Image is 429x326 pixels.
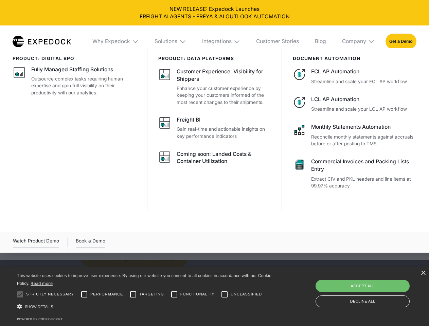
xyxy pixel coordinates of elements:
span: Targeting [139,291,164,297]
div: Company [342,38,366,45]
div: Why Expedock [87,25,144,57]
a: Commercial Invoices and Packing Lists EntryExtract CIV and PKL headers and line items at 99.97% a... [293,158,416,189]
a: Coming soon: Landed Costs & Container Utilization [158,150,271,167]
p: Gain real-time and actionable insights on key performance indicators [177,126,271,140]
div: product: digital bpo [13,56,137,61]
a: FCL AP AutomationStreamline and scale your FCL AP workflow [293,68,416,85]
div: NEW RELEASE: Expedock Launches [5,5,424,20]
div: Coming soon: Landed Costs & Container Utilization [177,150,271,165]
a: Customer Stories [251,25,304,57]
div: Fully Managed Staffing Solutions [31,66,113,73]
a: Read more [31,281,53,286]
p: Reconcile monthly statements against accruals before or after posting to TMS [311,133,416,147]
p: Streamline and scale your LCL AP workflow [311,106,416,113]
a: LCL AP AutomationStreamline and scale your LCL AP workflow [293,96,416,113]
div: LCL AP Automation [311,96,416,103]
span: Show details [25,305,53,309]
div: Customer Experience: Visibility for Shippers [177,68,271,83]
div: Solutions [149,25,192,57]
div: Why Expedock [92,38,130,45]
a: Customer Experience: Visibility for ShippersEnhance your customer experience by keeping your cust... [158,68,271,106]
a: Fully Managed Staffing SolutionsOutsource complex tasks requiring human expertise and gain full v... [13,66,137,96]
div: PRODUCT: data platforms [158,56,271,61]
iframe: Chat Widget [316,253,429,326]
a: Blog [309,25,331,57]
div: Company [337,25,380,57]
a: Freight BIGain real-time and actionable insights on key performance indicators [158,116,271,140]
span: Performance [90,291,123,297]
a: FREIGHT AI AGENTS - FREYA & AI OUTLOOK AUTOMATION [5,13,424,20]
a: Powered by cookie-script [17,317,62,321]
span: Functionality [180,291,214,297]
span: Unclassified [231,291,262,297]
div: Show details [17,302,274,311]
div: Commercial Invoices and Packing Lists Entry [311,158,416,173]
a: Monthly Statements AutomationReconcile monthly statements against accruals before or after postin... [293,123,416,147]
div: Solutions [155,38,177,45]
div: Integrations [202,38,232,45]
div: Monthly Statements Automation [311,123,416,131]
div: document automation [293,56,416,61]
p: Outsource complex tasks requiring human expertise and gain full visibility on their productivity ... [31,75,137,96]
span: This website uses cookies to improve user experience. By using our website you consent to all coo... [17,273,271,286]
a: Book a Demo [76,237,105,248]
div: Watch Product Demo [13,237,59,248]
p: Extract CIV and PKL headers and line items at 99.97% accuracy [311,176,416,189]
a: Get a Demo [386,34,416,49]
p: Streamline and scale your FCL AP workflow [311,78,416,85]
div: FCL AP Automation [311,68,416,75]
p: Enhance your customer experience by keeping your customers informed of the most recent changes to... [177,85,271,106]
div: Freight BI [177,116,200,124]
span: Strictly necessary [26,291,74,297]
a: open lightbox [13,237,59,248]
div: Integrations [197,25,246,57]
